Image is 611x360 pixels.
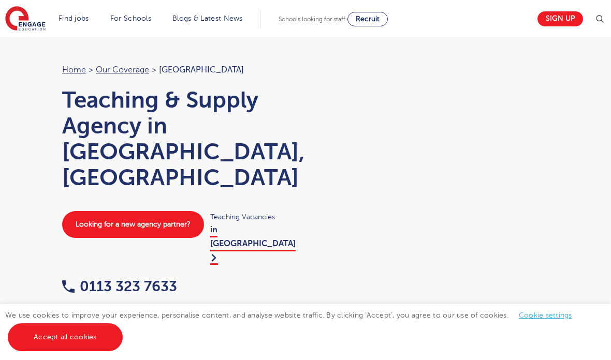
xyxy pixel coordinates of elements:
[62,63,295,77] nav: breadcrumb
[172,14,243,22] a: Blogs & Latest News
[62,278,177,294] a: 0113 323 7633
[5,311,583,341] span: We use cookies to improve your experience, personalise content, and analyse website traffic. By c...
[96,65,149,74] a: Our coverage
[210,211,295,223] span: Teaching Vacancies
[62,65,86,74] a: Home
[110,14,151,22] a: For Schools
[537,11,583,26] a: Sign up
[279,16,345,23] span: Schools looking for staff
[519,311,572,319] a: Cookie settings
[62,211,204,238] a: Looking for a new agency partner?
[356,15,380,23] span: Recruit
[59,14,89,22] a: Find jobs
[347,12,388,26] a: Recruit
[8,323,123,351] a: Accept all cookies
[152,65,156,74] span: >
[5,6,46,32] img: Engage Education
[89,65,93,74] span: >
[159,65,244,74] span: [GEOGRAPHIC_DATA]
[62,87,295,190] h1: Teaching & Supply Agency in [GEOGRAPHIC_DATA], [GEOGRAPHIC_DATA]
[210,225,296,265] a: in [GEOGRAPHIC_DATA]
